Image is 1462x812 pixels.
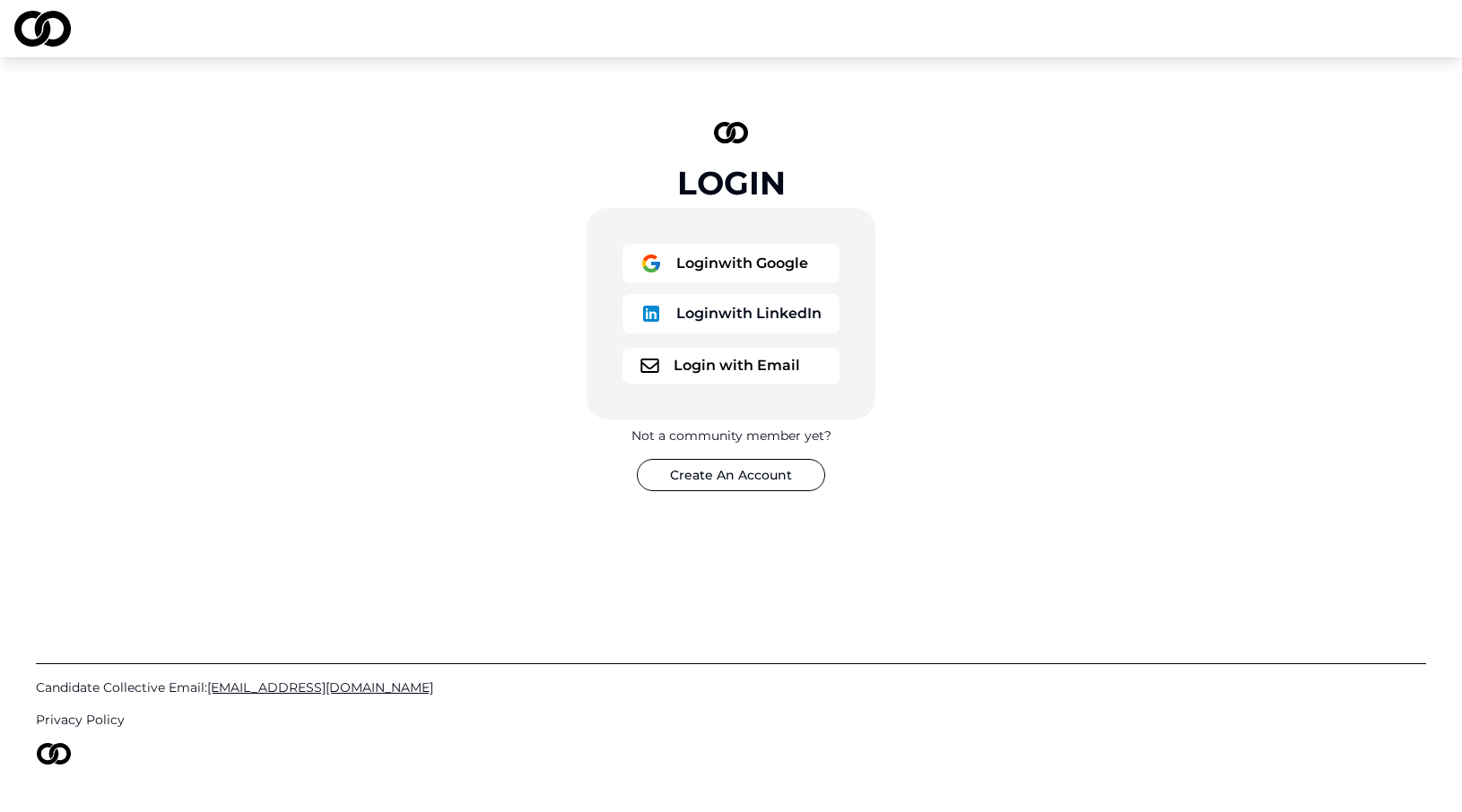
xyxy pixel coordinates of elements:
button: logoLogin with Email [622,348,840,384]
button: logoLoginwith LinkedIn [622,294,840,333]
img: logo [640,253,662,274]
button: logoLoginwith Google [622,244,840,283]
img: logo [714,122,748,143]
div: Not a community member yet? [631,427,831,445]
img: logo [640,358,659,373]
div: Login [677,165,786,201]
img: logo [640,303,662,324]
a: Privacy Policy [36,711,1426,729]
a: Candidate Collective Email:[EMAIL_ADDRESS][DOMAIN_NAME] [36,678,1426,696]
img: logo [14,11,71,47]
span: [EMAIL_ADDRESS][DOMAIN_NAME] [207,679,433,695]
button: Create An Account [637,459,825,491]
img: logo [36,743,72,764]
